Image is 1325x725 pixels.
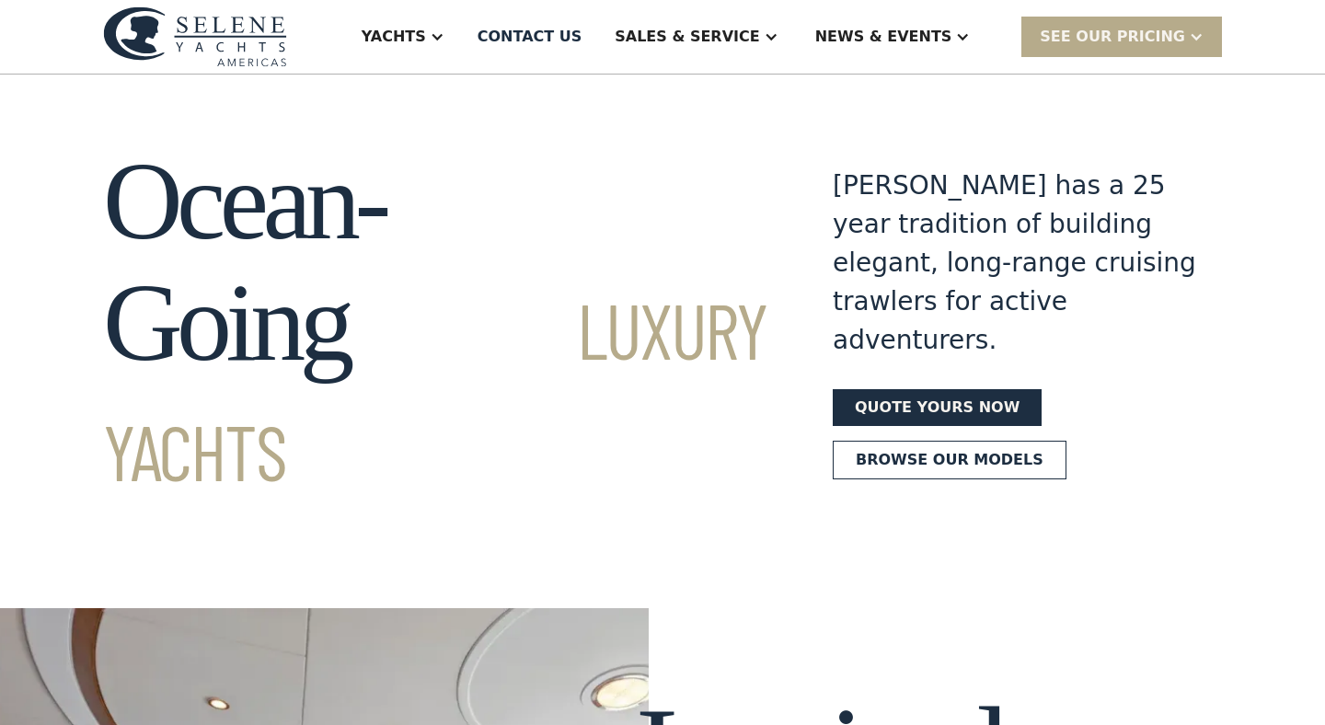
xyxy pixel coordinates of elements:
[1040,26,1185,48] div: SEE Our Pricing
[833,389,1042,426] a: Quote yours now
[833,441,1066,479] a: Browse our models
[833,167,1222,360] div: [PERSON_NAME] has a 25 year tradition of building elegant, long-range cruising trawlers for activ...
[1021,17,1222,56] div: SEE Our Pricing
[478,26,582,48] div: Contact US
[615,26,759,48] div: Sales & Service
[103,6,287,66] img: logo
[103,282,766,497] span: Luxury Yachts
[362,26,426,48] div: Yachts
[815,26,952,48] div: News & EVENTS
[103,141,766,505] h1: Ocean-Going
